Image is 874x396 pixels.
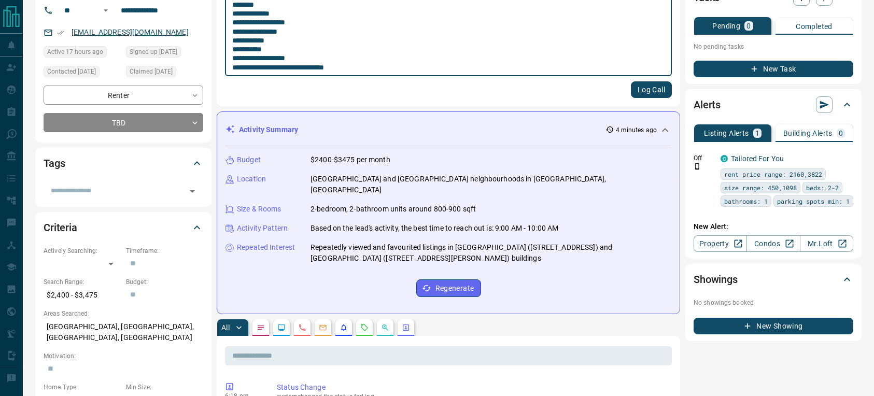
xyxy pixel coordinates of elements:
div: TBD [44,113,203,132]
div: Criteria [44,215,203,240]
p: Activity Pattern [237,223,288,234]
span: Signed up [DATE] [130,47,177,57]
svg: Emails [319,323,327,332]
p: Status Change [277,382,668,393]
p: $2400-$3475 per month [311,154,390,165]
button: Open [100,4,112,17]
p: Completed [796,23,833,30]
svg: Listing Alerts [340,323,348,332]
span: parking spots min: 1 [777,196,850,206]
p: Home Type: [44,383,121,392]
div: Sun Oct 12 2025 [126,66,203,80]
span: rent price range: 2160,3822 [724,169,822,179]
p: 2-bedroom, 2-bathroom units around 800-900 sqft [311,204,476,215]
div: Showings [694,267,853,292]
div: Activity Summary4 minutes ago [225,120,671,139]
span: Contacted [DATE] [47,66,96,77]
div: Sun Oct 12 2025 [126,46,203,61]
p: 1 [755,130,759,137]
p: Timeframe: [126,246,203,256]
a: Property [694,235,747,252]
p: No pending tasks [694,39,853,54]
button: Log Call [631,81,672,98]
p: Repeated Interest [237,242,295,253]
h2: Alerts [694,96,721,113]
p: Pending [712,22,740,30]
p: Areas Searched: [44,309,203,318]
p: Motivation: [44,351,203,361]
p: Search Range: [44,277,121,287]
button: New Task [694,61,853,77]
p: Activity Summary [239,124,298,135]
p: Budget [237,154,261,165]
p: 0 [746,22,751,30]
p: Location [237,174,266,185]
a: Condos [746,235,800,252]
div: Tue Oct 14 2025 [44,66,121,80]
span: Claimed [DATE] [130,66,173,77]
p: Off [694,153,714,163]
svg: Opportunities [381,323,389,332]
p: Based on the lead's activity, the best time to reach out is: 9:00 AM - 10:00 AM [311,223,558,234]
p: New Alert: [694,221,853,232]
p: Actively Searching: [44,246,121,256]
h2: Criteria [44,219,77,236]
span: bathrooms: 1 [724,196,768,206]
span: Active 17 hours ago [47,47,103,57]
h2: Showings [694,271,738,288]
a: [EMAIL_ADDRESS][DOMAIN_NAME] [72,28,189,36]
p: All [221,324,230,331]
p: Repeatedly viewed and favourited listings in [GEOGRAPHIC_DATA] ([STREET_ADDRESS]) and [GEOGRAPHIC... [311,242,671,264]
button: Open [185,184,200,199]
p: Building Alerts [783,130,833,137]
div: Tue Oct 14 2025 [44,46,121,61]
p: Size & Rooms [237,204,281,215]
a: Tailored For You [731,154,784,163]
a: Mr.Loft [800,235,853,252]
svg: Lead Browsing Activity [277,323,286,332]
p: 4 minutes ago [616,125,657,135]
svg: Requests [360,323,369,332]
p: [GEOGRAPHIC_DATA] and [GEOGRAPHIC_DATA] neighbourhoods in [GEOGRAPHIC_DATA], [GEOGRAPHIC_DATA] [311,174,671,195]
p: Min Size: [126,383,203,392]
svg: Notes [257,323,265,332]
p: [GEOGRAPHIC_DATA], [GEOGRAPHIC_DATA], [GEOGRAPHIC_DATA], [GEOGRAPHIC_DATA] [44,318,203,346]
p: Budget: [126,277,203,287]
svg: Email Verified [57,29,64,36]
svg: Push Notification Only [694,163,701,170]
p: $2,400 - $3,475 [44,287,121,304]
svg: Calls [298,323,306,332]
button: Regenerate [416,279,481,297]
div: Renter [44,86,203,105]
p: No showings booked [694,298,853,307]
h2: Tags [44,155,65,172]
button: New Showing [694,318,853,334]
span: size range: 450,1098 [724,182,797,193]
p: Listing Alerts [704,130,749,137]
div: Tags [44,151,203,176]
p: 0 [839,130,843,137]
svg: Agent Actions [402,323,410,332]
span: beds: 2-2 [806,182,839,193]
div: condos.ca [721,155,728,162]
div: Alerts [694,92,853,117]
